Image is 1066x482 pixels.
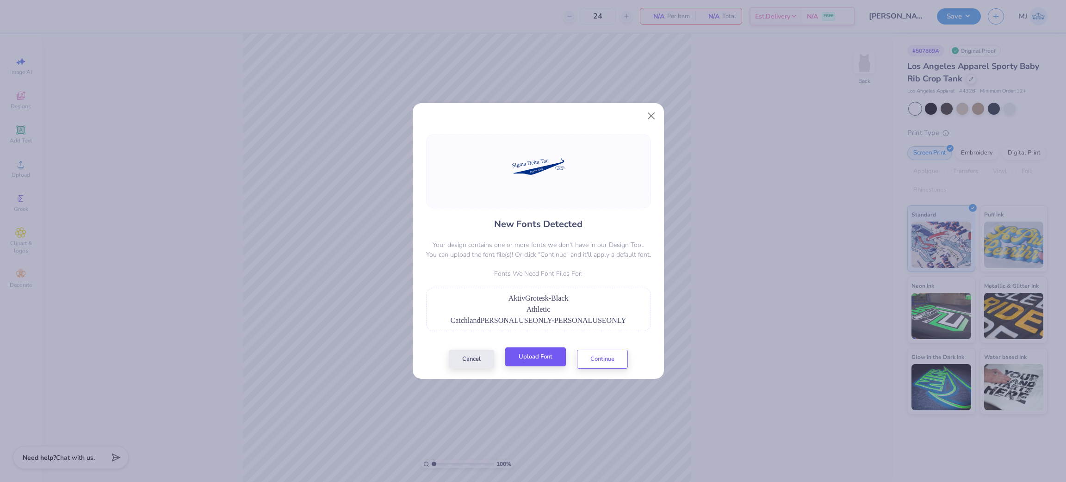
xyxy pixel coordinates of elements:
button: Upload Font [505,347,566,366]
h4: New Fonts Detected [494,217,583,231]
span: Athletic [527,305,551,313]
p: Fonts We Need Font Files For: [426,269,651,278]
button: Continue [577,350,628,369]
span: AktivGrotesk-Black [508,294,569,302]
button: Close [643,107,660,124]
span: CatchlandPERSONALUSEONLY-PERSONALUSEONLY [451,316,626,324]
button: Cancel [449,350,494,369]
p: Your design contains one or more fonts we don't have in our Design Tool. You can upload the font ... [426,240,651,260]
